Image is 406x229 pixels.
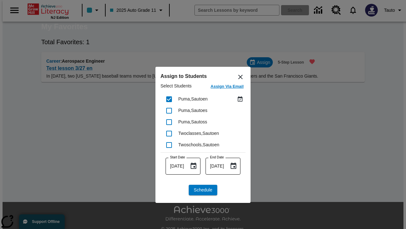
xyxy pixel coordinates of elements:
input: MMMM-DD-YYYY [206,158,225,175]
button: Assigned Sep 23 to Sep 23 [235,94,245,104]
span: Puma , Sautoss [178,119,207,124]
div: Puma, Sautoss [178,119,245,125]
button: Schedule [189,185,217,195]
p: Select Students [160,83,192,92]
div: Puma, Sautoes [178,107,245,114]
button: Choose date, selected date is Sep 24, 2025 [187,160,200,172]
div: Twoschools, Sautoen [178,142,245,148]
span: Puma , Sautoen [178,96,208,101]
div: Twoclasses, Sautoen [178,130,245,137]
label: End Date [210,155,224,160]
button: Assign Via Email [209,83,246,92]
div: Puma, Sautoen [178,96,235,102]
span: Puma , Sautoes [178,108,207,113]
span: Twoclasses , Sautoen [178,131,219,136]
span: Twoschools , Sautoen [178,142,219,147]
button: Close [233,69,248,85]
input: MMMM-DD-YYYY [166,158,185,175]
label: Start Date [170,155,185,160]
span: Schedule [194,187,212,193]
h6: Assign Via Email [211,83,244,90]
h6: Assign to Students [160,72,246,81]
button: Choose date, selected date is Sep 24, 2025 [227,160,240,172]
